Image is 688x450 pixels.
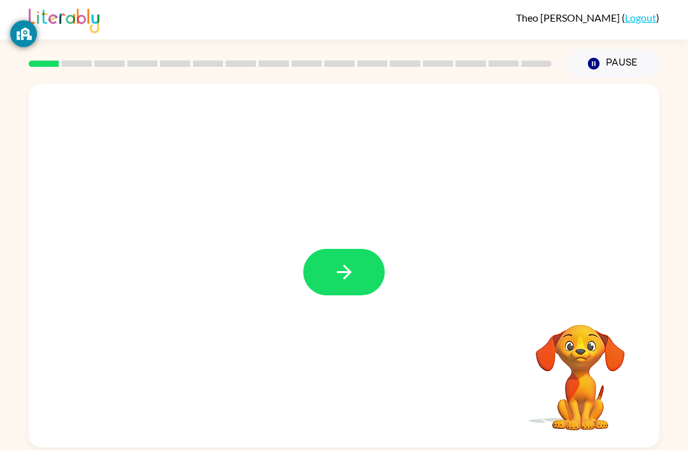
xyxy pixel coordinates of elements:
[567,49,659,78] button: Pause
[29,5,99,33] img: Literably
[516,11,659,24] div: ( )
[517,305,644,432] video: Your browser must support playing .mp4 files to use Literably. Please try using another browser.
[516,11,622,24] span: Theo [PERSON_NAME]
[10,20,37,47] button: GoGuardian Privacy Information
[625,11,656,24] a: Logout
